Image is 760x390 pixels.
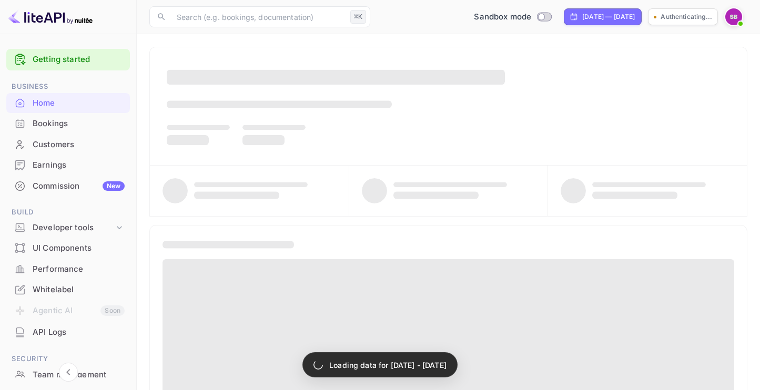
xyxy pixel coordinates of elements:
div: Bookings [33,118,125,130]
div: Getting started [6,49,130,70]
a: API Logs [6,322,130,342]
div: Performance [6,259,130,280]
a: CommissionNew [6,176,130,196]
div: Home [6,93,130,114]
div: Whitelabel [33,284,125,296]
a: Performance [6,259,130,279]
div: Customers [6,135,130,155]
a: Home [6,93,130,112]
button: Collapse navigation [59,363,78,382]
div: Performance [33,263,125,275]
p: Loading data for [DATE] - [DATE] [329,360,447,371]
div: [DATE] — [DATE] [582,12,635,22]
div: Developer tools [33,222,114,234]
div: Whitelabel [6,280,130,300]
a: Bookings [6,114,130,133]
div: Team management [33,369,125,381]
img: LiteAPI logo [8,8,93,25]
a: Getting started [33,54,125,66]
div: API Logs [33,326,125,338]
a: Customers [6,135,130,154]
p: Authenticating... [661,12,712,22]
div: New [103,181,125,191]
div: UI Components [6,238,130,259]
div: Home [33,97,125,109]
div: Customers [33,139,125,151]
div: API Logs [6,322,130,343]
input: Search (e.g. bookings, documentation) [170,6,346,27]
span: Security [6,353,130,365]
div: Bookings [6,114,130,134]
span: Business [6,81,130,93]
a: Earnings [6,155,130,175]
span: Build [6,207,130,218]
a: Team management [6,365,130,384]
div: Earnings [6,155,130,176]
div: CommissionNew [6,176,130,197]
div: Switch to Production mode [470,11,555,23]
div: Team management [6,365,130,385]
div: Earnings [33,159,125,171]
a: UI Components [6,238,130,258]
img: Sophia Bahedi [725,8,742,25]
a: Whitelabel [6,280,130,299]
div: Developer tools [6,219,130,237]
div: Commission [33,180,125,192]
span: Sandbox mode [474,11,531,23]
div: UI Components [33,242,125,254]
div: ⌘K [350,10,366,24]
